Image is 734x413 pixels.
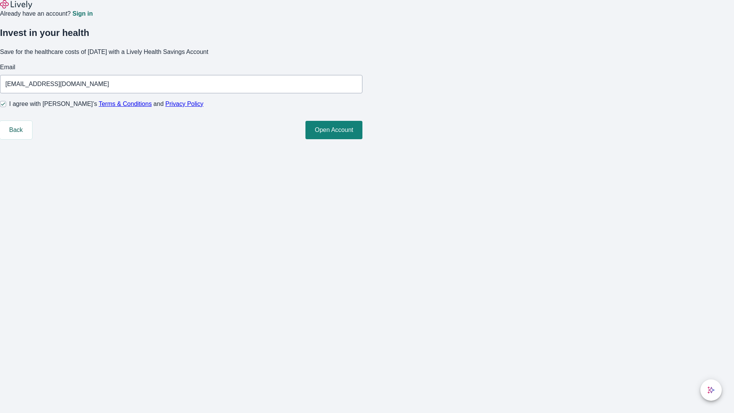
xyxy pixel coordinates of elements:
button: chat [700,379,722,401]
button: Open Account [305,121,362,139]
span: I agree with [PERSON_NAME]’s and [9,99,203,109]
svg: Lively AI Assistant [707,386,715,394]
a: Terms & Conditions [99,101,152,107]
a: Sign in [72,11,93,17]
a: Privacy Policy [166,101,204,107]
